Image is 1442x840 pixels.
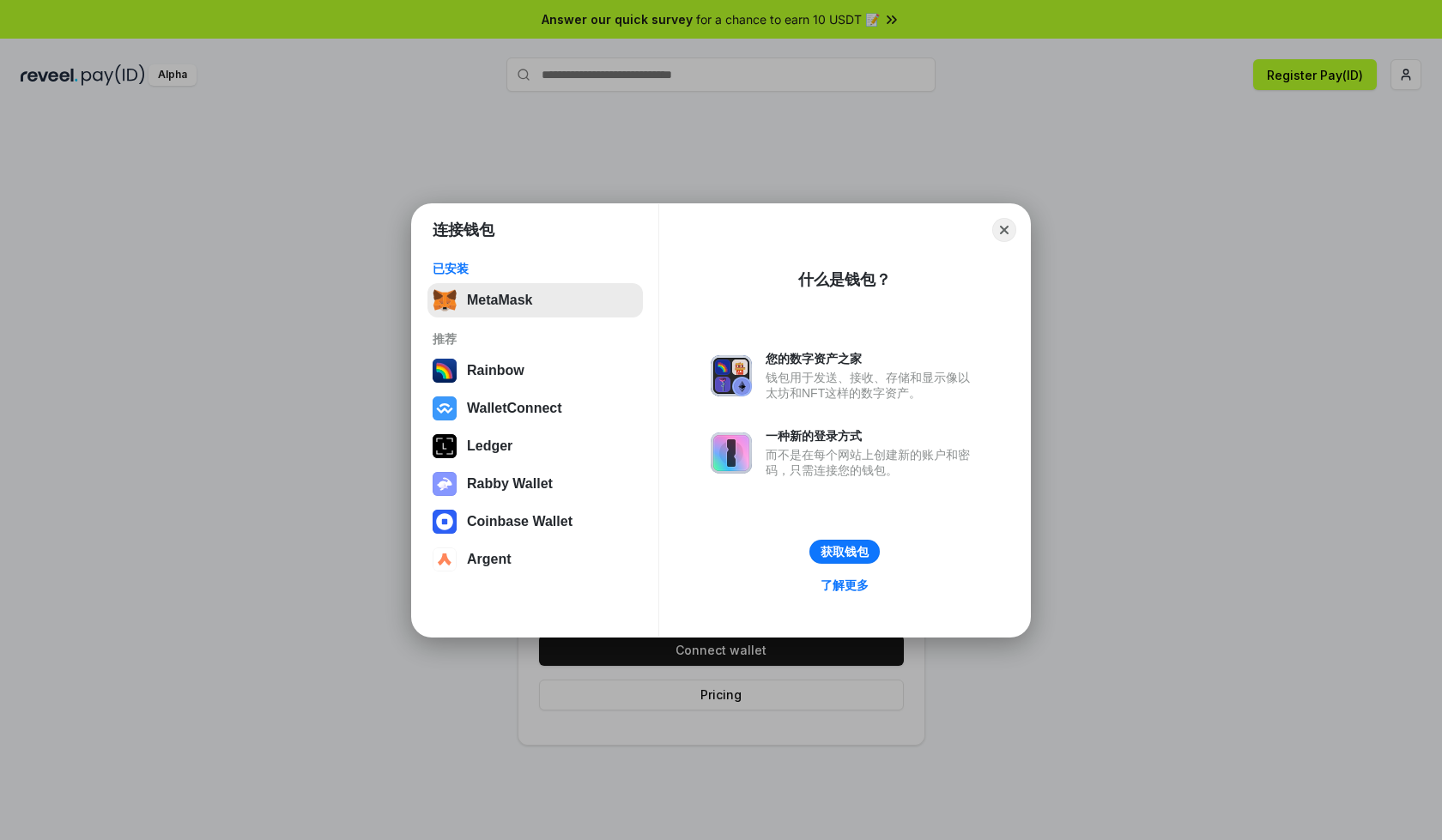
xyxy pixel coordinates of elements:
[427,391,643,426] button: WalletConnect
[766,370,978,401] div: 钱包用于发送、接收、存储和显示像以太坊和NFT这样的数字资产。
[427,542,643,577] button: Argent
[433,359,457,383] img: svg+xml,%3Csvg%20width%3D%22120%22%20height%3D%22120%22%20viewBox%3D%220%200%20120%20120%22%20fil...
[433,261,638,276] div: 已安装
[433,396,457,420] img: svg+xml,%3Csvg%20width%3D%2228%22%20height%3D%2228%22%20viewBox%3D%220%200%2028%2028%22%20fill%3D...
[711,432,752,474] img: svg+xml,%3Csvg%20xmlns%3D%22http%3A%2F%2Fwww.w3.org%2F2000%2Fsvg%22%20fill%3D%22none%22%20viewBox...
[433,288,457,312] img: svg+xml,%3Csvg%20fill%3D%22none%22%20height%3D%2233%22%20viewBox%3D%220%200%2035%2033%22%20width%...
[427,354,643,388] button: Rainbow
[433,331,638,347] div: 推荐
[433,547,457,571] img: svg+xml,%3Csvg%20width%3D%2228%22%20height%3D%2228%22%20viewBox%3D%220%200%2028%2028%22%20fill%3D...
[427,283,643,317] button: MetaMask
[821,577,869,593] div: 了解更多
[433,434,457,458] img: svg+xml,%3Csvg%20xmlns%3D%22http%3A%2F%2Fwww.w3.org%2F2000%2Fsvg%22%20width%3D%2228%22%20height%3...
[821,544,869,559] div: 获取钱包
[467,514,573,529] div: Coinbase Wallet
[467,476,553,492] div: Rabby Wallet
[433,472,457,496] img: svg+xml,%3Csvg%20xmlns%3D%22http%3A%2F%2Fwww.w3.org%2F2000%2Fsvg%22%20fill%3D%22none%22%20viewBox...
[809,540,880,564] button: 获取钱包
[711,355,752,396] img: svg+xml,%3Csvg%20xmlns%3D%22http%3A%2F%2Fwww.w3.org%2F2000%2Fsvg%22%20fill%3D%22none%22%20viewBox...
[427,467,643,501] button: Rabby Wallet
[433,510,457,534] img: svg+xml,%3Csvg%20width%3D%2228%22%20height%3D%2228%22%20viewBox%3D%220%200%2028%2028%22%20fill%3D...
[427,505,643,539] button: Coinbase Wallet
[766,447,978,478] div: 而不是在每个网站上创建新的账户和密码，只需连接您的钱包。
[798,269,891,290] div: 什么是钱包？
[766,351,978,366] div: 您的数字资产之家
[766,428,978,444] div: 一种新的登录方式
[467,363,524,378] div: Rainbow
[810,574,879,596] a: 了解更多
[467,438,512,454] div: Ledger
[467,401,562,416] div: WalletConnect
[467,293,532,308] div: MetaMask
[992,218,1016,242] button: Close
[427,429,643,463] button: Ledger
[467,552,512,567] div: Argent
[433,220,494,240] h1: 连接钱包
